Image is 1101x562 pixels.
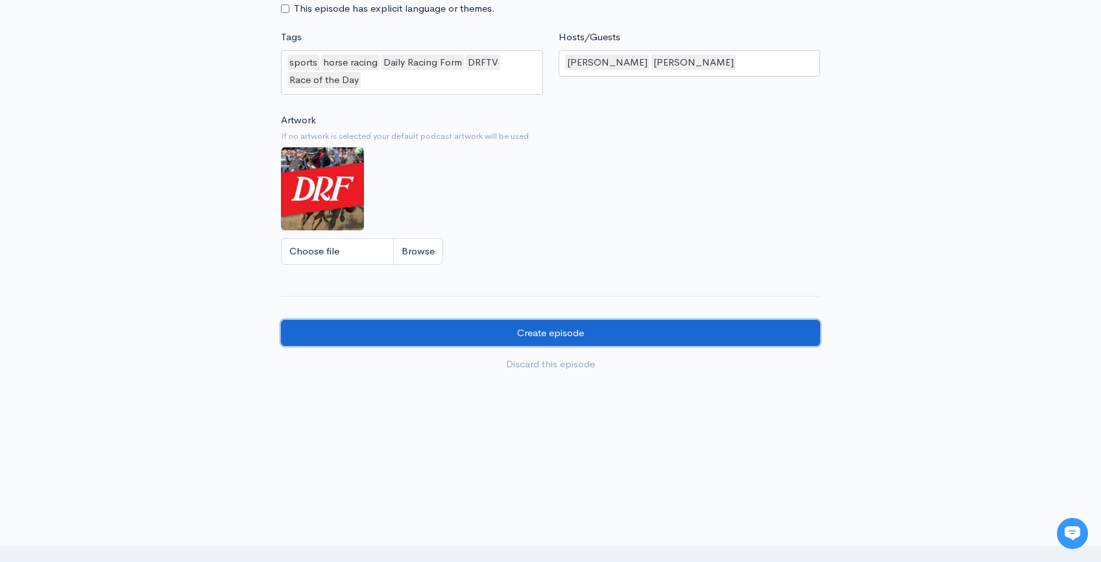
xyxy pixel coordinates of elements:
label: Hosts/Guests [559,30,620,45]
div: sports [287,55,319,71]
label: This episode has explicit language or themes. [294,1,495,16]
div: [PERSON_NAME] [565,55,649,71]
small: If no artwork is selected your default podcast artwork will be used [281,130,820,143]
label: Artwork [281,113,316,128]
input: Search articles [38,244,232,270]
iframe: gist-messenger-bubble-iframe [1057,518,1088,549]
h1: Hi 👋 [19,63,240,84]
span: New conversation [84,180,156,190]
p: Find an answer quickly [18,223,242,238]
input: Create episode [281,320,820,347]
div: DRFTV [466,55,500,71]
div: Daily Racing Form [381,55,464,71]
label: Tags [281,30,302,45]
h2: Just let us know if you need anything and we'll be happy to help! 🙂 [19,86,240,149]
div: Race of the Day [287,72,361,88]
a: Discard this episode [281,351,820,378]
div: horse racing [321,55,380,71]
button: New conversation [20,172,239,198]
div: [PERSON_NAME] [651,55,736,71]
